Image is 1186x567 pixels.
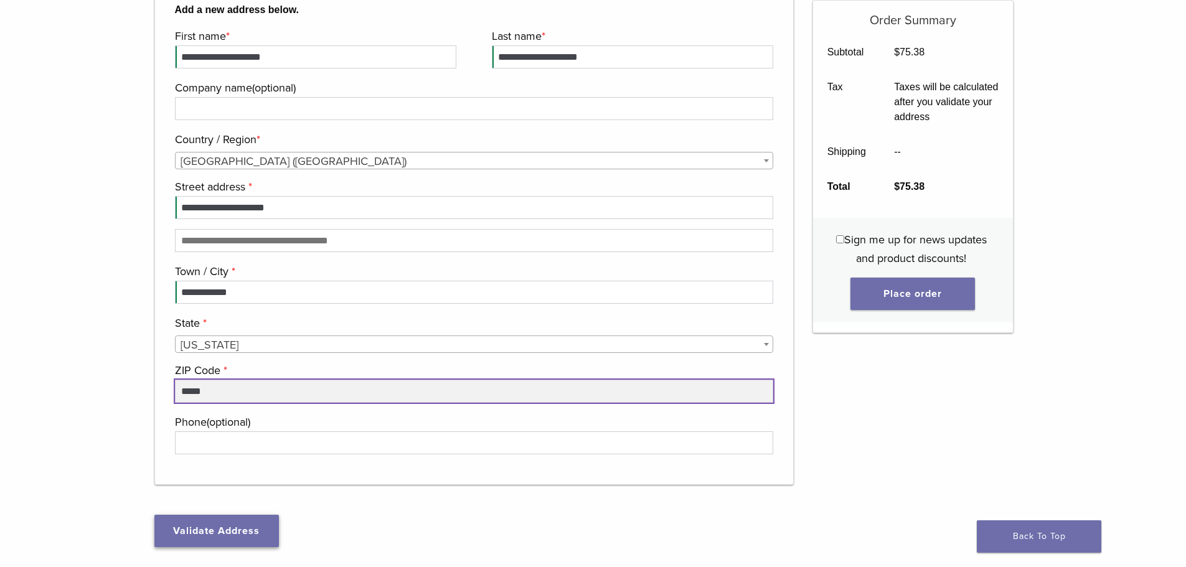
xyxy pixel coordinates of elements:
[813,35,880,70] th: Subtotal
[813,70,880,134] th: Tax
[175,413,771,431] label: Phone
[175,177,771,196] label: Street address
[894,146,901,157] span: --
[175,152,774,169] span: Country / Region
[252,81,296,95] span: (optional)
[894,181,925,192] bdi: 75.38
[175,335,774,353] span: State
[175,361,771,380] label: ZIP Code
[175,130,771,149] label: Country / Region
[176,336,773,354] span: South Carolina
[813,1,1013,28] h5: Order Summary
[813,134,880,169] th: Shipping
[175,2,774,17] b: Add a new address below.
[894,47,900,57] span: $
[175,262,771,281] label: Town / City
[880,70,1013,134] td: Taxes will be calculated after you validate your address
[175,78,771,97] label: Company name
[175,27,453,45] label: First name
[844,233,987,265] span: Sign me up for news updates and product discounts!
[836,235,844,243] input: Sign me up for news updates and product discounts!
[894,47,925,57] bdi: 75.38
[977,520,1101,553] a: Back To Top
[154,515,279,547] button: Validate Address
[850,278,975,310] button: Place order
[175,314,771,332] label: State
[176,152,773,170] span: United States (US)
[813,169,880,204] th: Total
[894,181,900,192] span: $
[492,27,770,45] label: Last name
[207,415,250,429] span: (optional)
